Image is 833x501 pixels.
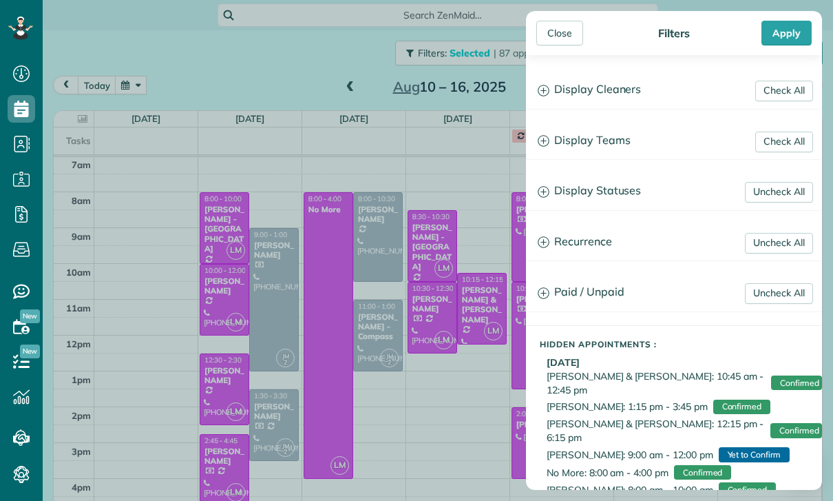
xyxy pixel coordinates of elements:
span: Yet to Confirm [719,447,790,462]
div: Apply [761,21,812,45]
a: Display Cleaners [527,72,821,108]
span: [PERSON_NAME]: 1:15 pm - 3:45 pm [547,400,708,413]
h5: Hidden Appointments : [540,340,822,349]
b: [DATE] [547,356,580,369]
a: Recurrence [527,225,821,260]
a: Uncheck All [745,182,813,203]
a: Paid / Unpaid [527,275,821,310]
a: Check All [755,132,813,152]
span: [PERSON_NAME]: 8:00 am - 10:00 am [547,483,713,497]
span: New [20,345,40,358]
span: New [20,309,40,323]
a: Display Teams [527,123,821,159]
span: Confirmed [674,465,731,480]
span: No More: 8:00 am - 4:00 pm [547,466,668,480]
span: Confirmed [770,423,822,438]
span: [PERSON_NAME] & [PERSON_NAME]: 10:45 am - 12:45 pm [547,369,766,397]
a: Display Statuses [527,174,821,209]
a: Uncheck All [745,283,813,304]
span: Confirmed [719,482,776,498]
span: [PERSON_NAME]: 9:00 am - 12:00 pm [547,448,713,462]
div: Close [536,21,583,45]
a: Uncheck All [745,233,813,254]
span: Confirmed [713,400,770,415]
span: Confirmed [771,376,822,391]
span: [PERSON_NAME] & [PERSON_NAME]: 12:15 pm - 6:15 pm [547,417,765,444]
div: Filters [654,26,694,40]
a: Check All [755,81,813,101]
